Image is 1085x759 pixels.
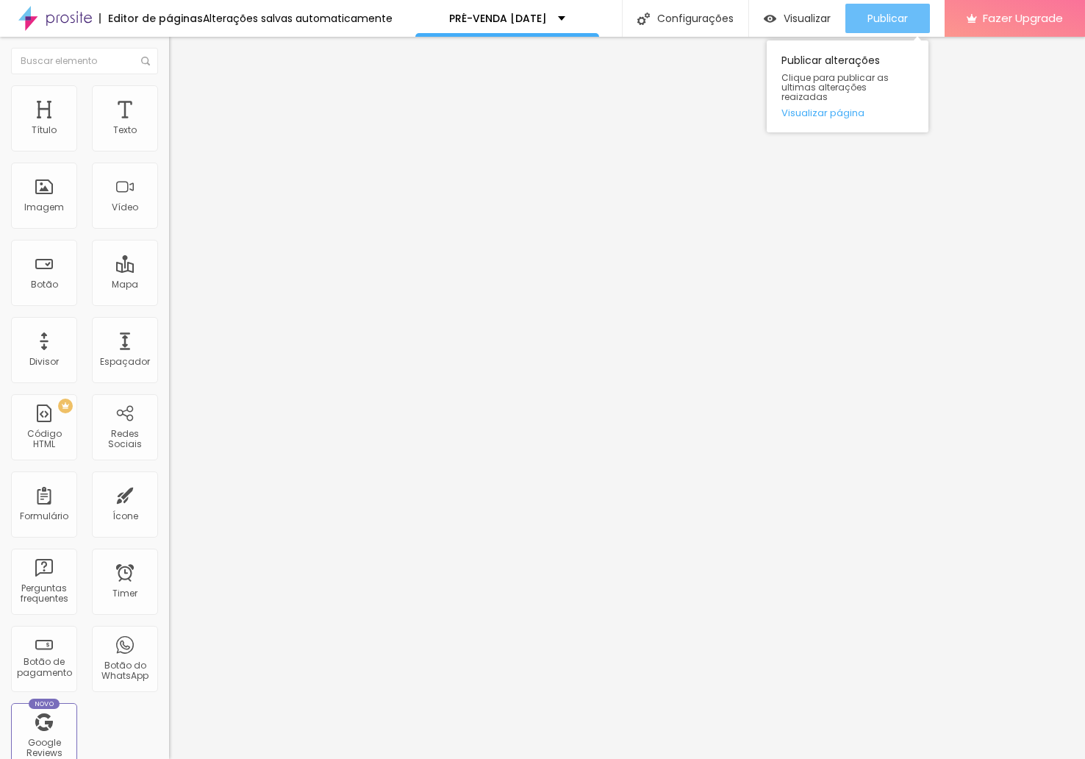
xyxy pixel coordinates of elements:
div: Botão [31,279,58,290]
button: Visualizar [749,4,845,33]
div: Publicar alterações [767,40,928,132]
input: Buscar elemento [11,48,158,74]
img: view-1.svg [764,13,776,25]
div: Ícone [112,511,138,521]
img: Icone [637,13,650,25]
div: Botão de pagamento [15,657,73,678]
span: Visualizar [784,13,831,24]
span: Fazer Upgrade [983,12,1063,24]
div: Google Reviews [15,738,73,759]
span: Clique para publicar as ultimas alterações reaizadas [781,73,914,102]
button: Publicar [845,4,930,33]
div: Título [32,125,57,135]
span: Publicar [867,13,908,24]
p: PRÉ-VENDA [DATE] [449,13,547,24]
div: Editor de páginas [99,13,203,24]
div: Divisor [29,357,59,367]
img: Icone [141,57,150,65]
div: Texto [113,125,137,135]
div: Botão do WhatsApp [96,660,154,682]
div: Imagem [24,202,64,213]
div: Vídeo [112,202,138,213]
div: Espaçador [100,357,150,367]
div: Alterações salvas automaticamente [203,13,393,24]
div: Formulário [20,511,68,521]
iframe: Editor [169,37,1085,759]
div: Novo [29,699,60,709]
div: Perguntas frequentes [15,583,73,605]
div: Timer [112,588,137,599]
div: Código HTML [15,429,73,450]
div: Redes Sociais [96,429,154,450]
div: Mapa [112,279,138,290]
a: Visualizar página [781,108,914,118]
